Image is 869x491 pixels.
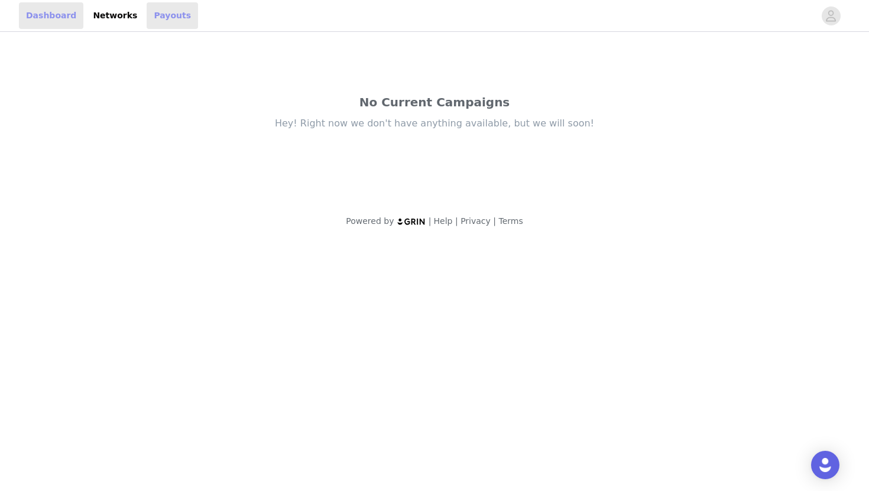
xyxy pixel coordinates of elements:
[434,216,453,226] a: Help
[86,2,144,29] a: Networks
[429,216,432,226] span: |
[147,2,198,29] a: Payouts
[186,117,683,130] div: Hey! Right now we don't have anything available, but we will soon!
[455,216,458,226] span: |
[461,216,491,226] a: Privacy
[811,451,839,479] div: Open Intercom Messenger
[397,217,426,225] img: logo
[186,93,683,111] div: No Current Campaigns
[346,216,394,226] span: Powered by
[498,216,523,226] a: Terms
[825,6,836,25] div: avatar
[19,2,83,29] a: Dashboard
[493,216,496,226] span: |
